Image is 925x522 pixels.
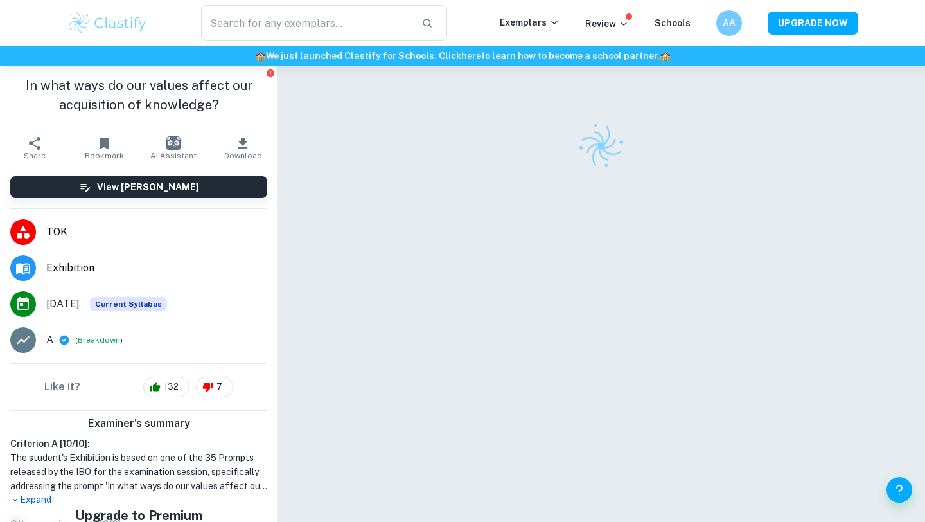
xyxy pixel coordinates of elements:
[85,151,124,160] span: Bookmark
[570,115,633,177] img: Clastify logo
[67,10,148,36] img: Clastify logo
[886,477,912,503] button: Help and Feedback
[5,416,272,431] h6: Examiner's summary
[90,297,167,311] span: Current Syllabus
[255,51,266,61] span: 🏫
[10,493,267,507] p: Expand
[716,10,742,36] button: AA
[24,151,46,160] span: Share
[46,224,267,240] span: TOK
[722,16,737,30] h6: AA
[10,176,267,198] button: View [PERSON_NAME]
[3,49,922,63] h6: We just launched Clastify for Schools. Click to learn how to become a school partner.
[75,334,123,346] span: ( )
[143,377,189,397] div: 132
[46,296,80,312] span: [DATE]
[44,379,80,395] h6: Like it?
[97,180,199,194] h6: View [PERSON_NAME]
[10,451,267,493] h1: The student's Exhibition is based on one of the 35 Prompts released by the IBO for the examinatio...
[69,130,139,166] button: Bookmark
[196,377,233,397] div: 7
[139,130,208,166] button: AI Assistant
[10,437,267,451] h6: Criterion A [ 10 / 10 ]:
[90,297,167,311] div: This exemplar is based on the current syllabus. Feel free to refer to it for inspiration/ideas wh...
[10,76,267,114] h1: In what ways do our values affect our acquisition of knowledge?
[157,381,186,393] span: 132
[655,18,691,28] a: Schools
[500,15,559,30] p: Exemplars
[150,151,197,160] span: AI Assistant
[209,381,229,393] span: 7
[46,332,53,348] p: A
[166,136,181,150] img: AI Assistant
[208,130,277,166] button: Download
[46,260,267,276] span: Exhibition
[78,334,120,346] button: Breakdown
[224,151,262,160] span: Download
[201,5,411,41] input: Search for any exemplars...
[265,68,275,78] button: Report issue
[768,12,858,35] button: UPGRADE NOW
[461,51,481,61] a: here
[585,17,629,31] p: Review
[660,51,671,61] span: 🏫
